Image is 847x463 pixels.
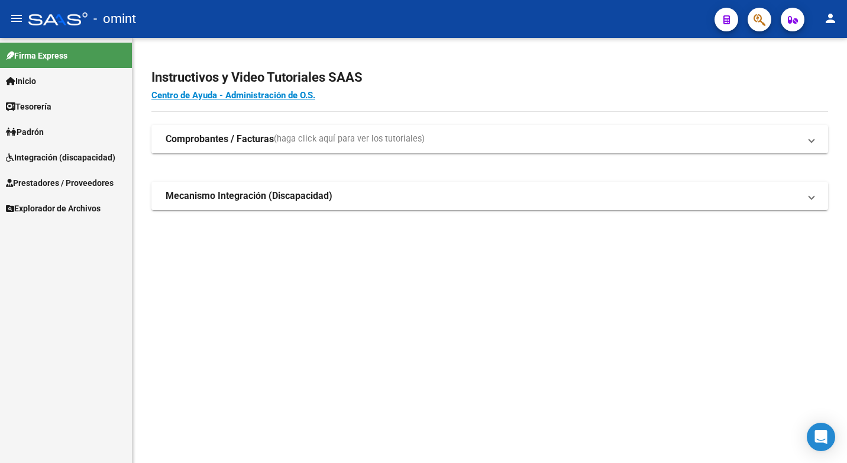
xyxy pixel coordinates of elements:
[823,11,838,25] mat-icon: person
[9,11,24,25] mat-icon: menu
[166,133,274,146] strong: Comprobantes / Facturas
[166,189,332,202] strong: Mecanismo Integración (Discapacidad)
[274,133,425,146] span: (haga click aquí para ver los tutoriales)
[6,49,67,62] span: Firma Express
[93,6,136,32] span: - omint
[151,66,828,89] h2: Instructivos y Video Tutoriales SAAS
[151,90,315,101] a: Centro de Ayuda - Administración de O.S.
[151,125,828,153] mat-expansion-panel-header: Comprobantes / Facturas(haga click aquí para ver los tutoriales)
[807,423,835,451] div: Open Intercom Messenger
[6,75,36,88] span: Inicio
[6,100,51,113] span: Tesorería
[6,202,101,215] span: Explorador de Archivos
[6,126,44,139] span: Padrón
[6,176,114,189] span: Prestadores / Proveedores
[6,151,115,164] span: Integración (discapacidad)
[151,182,828,210] mat-expansion-panel-header: Mecanismo Integración (Discapacidad)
